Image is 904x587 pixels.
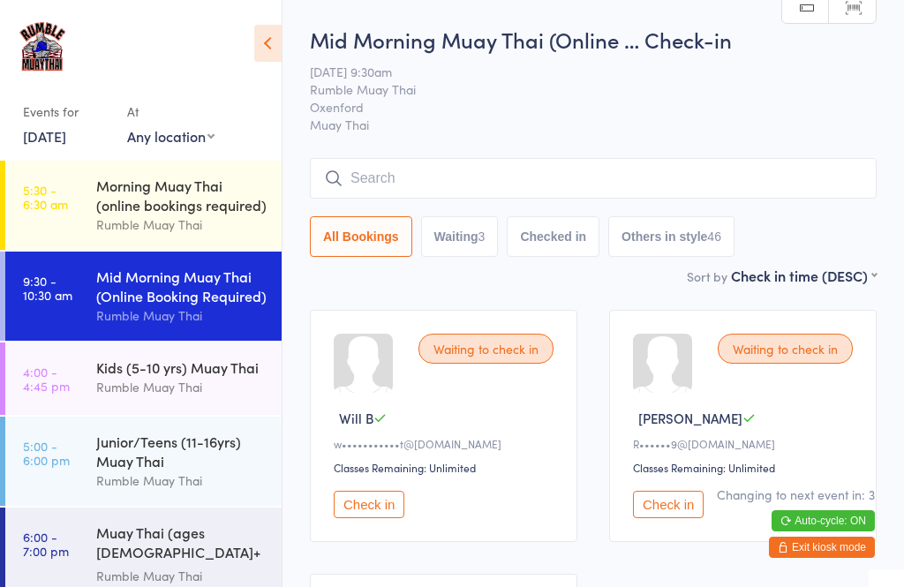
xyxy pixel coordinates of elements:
button: Check in [633,491,704,518]
button: Exit kiosk mode [769,537,875,558]
span: [DATE] 9:30am [310,63,849,80]
div: Changing to next event in: 3 [717,485,875,503]
div: Rumble Muay Thai [96,305,267,326]
div: Rumble Muay Thai [96,377,267,397]
div: At [127,97,215,126]
div: Junior/Teens (11-16yrs) Muay Thai [96,432,267,470]
div: Morning Muay Thai (online bookings required) [96,176,267,214]
div: w•••••••••••t@[DOMAIN_NAME] [334,436,559,451]
label: Sort by [687,267,727,285]
button: Checked in [507,216,599,257]
h2: Mid Morning Muay Thai (Online … Check-in [310,25,877,54]
a: 9:30 -10:30 amMid Morning Muay Thai (Online Booking Required)Rumble Muay Thai [5,252,282,341]
input: Search [310,158,877,199]
time: 5:30 - 6:30 am [23,183,68,211]
div: Events for [23,97,109,126]
time: 6:00 - 7:00 pm [23,530,69,558]
button: All Bookings [310,216,412,257]
div: Any location [127,126,215,146]
time: 9:30 - 10:30 am [23,274,72,302]
div: Rumble Muay Thai [96,566,267,586]
span: Rumble Muay Thai [310,80,849,98]
div: Mid Morning Muay Thai (Online Booking Required) [96,267,267,305]
button: Auto-cycle: ON [772,510,875,531]
a: [DATE] [23,126,66,146]
span: Oxenford [310,98,849,116]
div: Classes Remaining: Unlimited [633,460,858,475]
button: Check in [334,491,404,518]
div: Classes Remaining: Unlimited [334,460,559,475]
a: 5:30 -6:30 amMorning Muay Thai (online bookings required)Rumble Muay Thai [5,161,282,250]
a: 5:00 -6:00 pmJunior/Teens (11-16yrs) Muay ThaiRumble Muay Thai [5,417,282,506]
div: 3 [478,230,486,244]
div: Rumble Muay Thai [96,470,267,491]
div: Waiting to check in [418,334,554,364]
time: 4:00 - 4:45 pm [23,365,70,393]
div: Muay Thai (ages [DEMOGRAPHIC_DATA]+ yrs) [96,523,267,566]
div: R••••••9@[DOMAIN_NAME] [633,436,858,451]
div: Check in time (DESC) [731,266,877,285]
span: [PERSON_NAME] [638,409,742,427]
div: 46 [707,230,721,244]
time: 5:00 - 6:00 pm [23,439,70,467]
div: Rumble Muay Thai [96,214,267,235]
span: Muay Thai [310,116,877,133]
a: 4:00 -4:45 pmKids (5-10 yrs) Muay ThaiRumble Muay Thai [5,342,282,415]
button: Others in style46 [608,216,734,257]
img: Rumble Muay Thai [18,13,67,79]
div: Waiting to check in [718,334,853,364]
button: Waiting3 [421,216,499,257]
div: Kids (5-10 yrs) Muay Thai [96,357,267,377]
span: Will B [339,409,373,427]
